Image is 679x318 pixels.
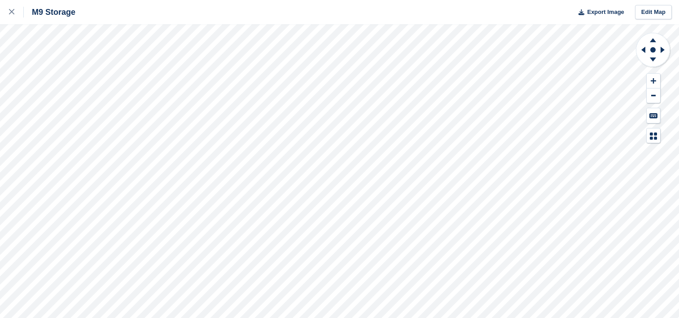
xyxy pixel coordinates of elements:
[647,128,660,143] button: Map Legend
[647,74,660,88] button: Zoom In
[573,5,624,20] button: Export Image
[647,108,660,123] button: Keyboard Shortcuts
[647,88,660,103] button: Zoom Out
[24,7,75,18] div: M9 Storage
[587,8,624,17] span: Export Image
[635,5,672,20] a: Edit Map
